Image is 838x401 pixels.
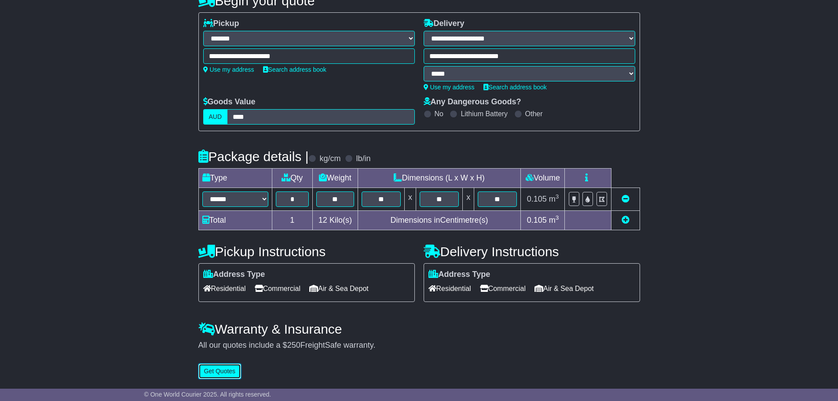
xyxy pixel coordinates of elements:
[309,282,369,295] span: Air & Sea Depot
[203,97,256,107] label: Goods Value
[358,169,521,188] td: Dimensions (L x W x H)
[463,188,474,211] td: x
[144,391,271,398] span: © One World Courier 2025. All rights reserved.
[424,84,475,91] a: Use my address
[428,282,471,295] span: Residential
[198,244,415,259] h4: Pickup Instructions
[319,154,340,164] label: kg/cm
[435,110,443,118] label: No
[203,19,239,29] label: Pickup
[358,211,521,230] td: Dimensions in Centimetre(s)
[534,282,594,295] span: Air & Sea Depot
[255,282,300,295] span: Commercial
[313,211,358,230] td: Kilo(s)
[622,216,629,224] a: Add new item
[272,169,313,188] td: Qty
[424,19,465,29] label: Delivery
[521,169,565,188] td: Volume
[549,216,559,224] span: m
[404,188,416,211] td: x
[203,270,265,280] label: Address Type
[549,195,559,203] span: m
[198,211,272,230] td: Total
[272,211,313,230] td: 1
[198,169,272,188] td: Type
[203,282,246,295] span: Residential
[428,270,490,280] label: Address Type
[287,341,300,349] span: 250
[313,169,358,188] td: Weight
[483,84,547,91] a: Search address book
[527,195,547,203] span: 0.105
[525,110,543,118] label: Other
[424,97,521,107] label: Any Dangerous Goods?
[622,195,629,203] a: Remove this item
[527,216,547,224] span: 0.105
[424,244,640,259] h4: Delivery Instructions
[263,66,326,73] a: Search address book
[556,214,559,221] sup: 3
[198,341,640,350] div: All our quotes include a $ FreightSafe warranty.
[203,66,254,73] a: Use my address
[356,154,370,164] label: lb/in
[198,364,242,379] button: Get Quotes
[203,109,228,125] label: AUD
[556,193,559,200] sup: 3
[198,322,640,336] h4: Warranty & Insurance
[318,216,327,224] span: 12
[480,282,526,295] span: Commercial
[198,149,309,164] h4: Package details |
[461,110,508,118] label: Lithium Battery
